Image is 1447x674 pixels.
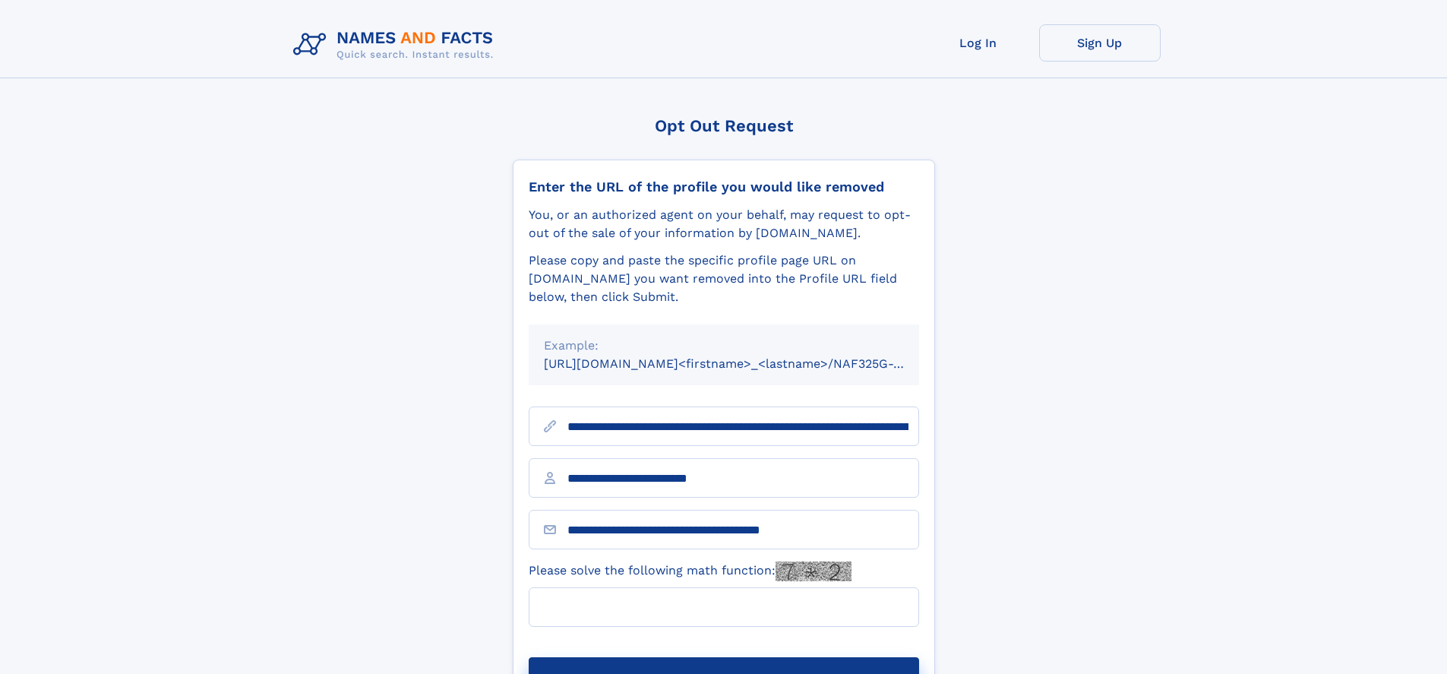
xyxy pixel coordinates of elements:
div: You, or an authorized agent on your behalf, may request to opt-out of the sale of your informatio... [529,206,919,242]
small: [URL][DOMAIN_NAME]<firstname>_<lastname>/NAF325G-xxxxxxxx [544,356,948,371]
img: Logo Names and Facts [287,24,506,65]
div: Opt Out Request [513,116,935,135]
a: Sign Up [1039,24,1161,62]
label: Please solve the following math function: [529,562,851,581]
div: Example: [544,337,904,355]
div: Enter the URL of the profile you would like removed [529,179,919,195]
a: Log In [918,24,1039,62]
div: Please copy and paste the specific profile page URL on [DOMAIN_NAME] you want removed into the Pr... [529,252,919,306]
